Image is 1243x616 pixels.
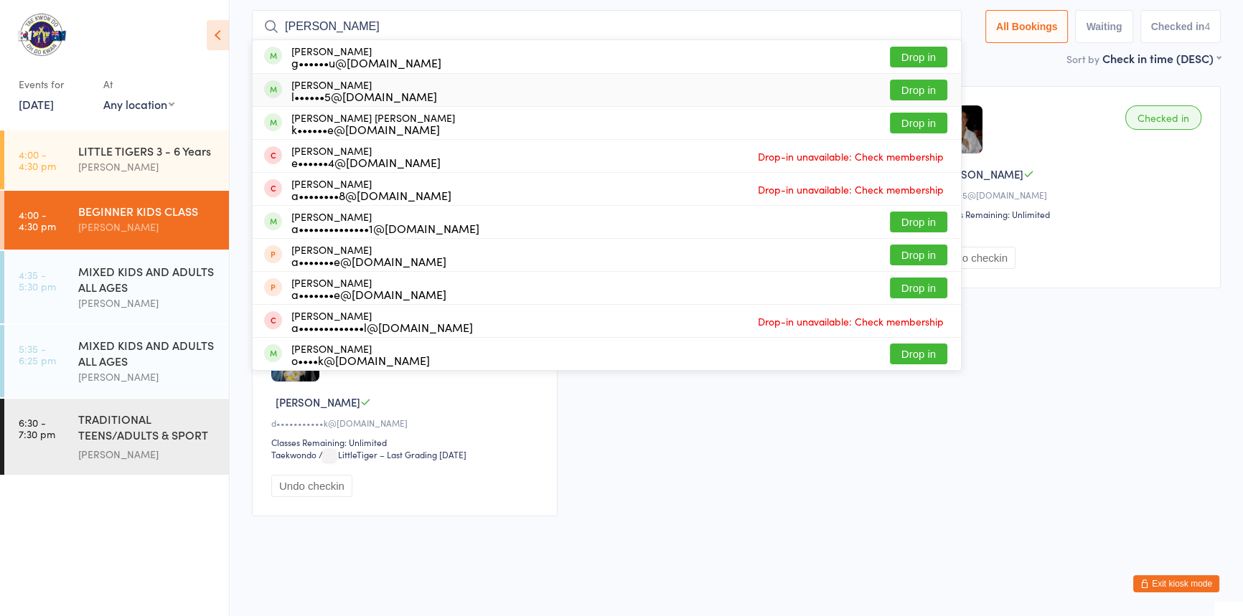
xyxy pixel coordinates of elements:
div: a•••••••e@[DOMAIN_NAME] [291,288,446,300]
div: o••••k@[DOMAIN_NAME] [291,354,430,366]
button: Drop in [890,212,947,232]
div: Taekwondo [271,448,316,460]
a: 5:35 -6:25 pmMIXED KIDS AND ADULTS ALL AGES[PERSON_NAME] [4,325,229,397]
span: Drop-in unavailable: Check membership [754,146,947,167]
div: a••••••••8@[DOMAIN_NAME] [291,189,451,201]
button: Drop in [890,278,947,298]
div: [PERSON_NAME] [78,158,217,175]
div: k••••••e@[DOMAIN_NAME] [291,123,455,135]
div: [PERSON_NAME] [291,145,441,168]
div: [PERSON_NAME] [291,178,451,201]
button: Undo checkin [271,475,352,497]
a: [DATE] [19,96,54,112]
time: 6:30 - 7:30 pm [19,417,55,440]
div: [PERSON_NAME] [78,446,217,463]
div: [PERSON_NAME] [291,277,446,300]
div: l••••••5@[DOMAIN_NAME] [291,90,437,102]
div: MIXED KIDS AND ADULTS ALL AGES [78,337,217,369]
label: Sort by [1066,52,1099,66]
time: 5:35 - 6:25 pm [19,343,56,366]
button: Drop in [890,343,947,364]
input: Search [252,10,962,43]
button: Exit kiosk mode [1133,575,1219,592]
div: [PERSON_NAME] [291,244,446,267]
button: Checked in4 [1140,10,1221,43]
button: Drop in [890,47,947,67]
div: Checked in [1125,105,1201,130]
a: 4:00 -4:30 pmBEGINNER KIDS CLASS[PERSON_NAME] [4,191,229,250]
div: LITTLE TIGERS 3 - 6 Years [78,143,217,158]
div: Classes Remaining: Unlimited [271,436,543,448]
div: d•••••••••••k@[DOMAIN_NAME] [271,417,543,429]
span: [PERSON_NAME] [939,166,1023,181]
span: Drop-in unavailable: Check membership [754,179,947,200]
button: Undo checkin [934,247,1015,269]
div: [PERSON_NAME] [291,211,479,234]
div: [PERSON_NAME] [291,79,437,102]
div: Events for [19,72,89,96]
div: 4 [1204,21,1210,32]
div: e••••••4@[DOMAIN_NAME] [291,156,441,168]
div: g••••••u@[DOMAIN_NAME] [291,57,441,68]
time: 4:00 - 4:30 pm [19,209,56,232]
a: 4:35 -5:30 pmMIXED KIDS AND ADULTS ALL AGES[PERSON_NAME] [4,251,229,323]
div: a•••••••••••••l@[DOMAIN_NAME] [291,321,473,333]
button: Drop in [890,245,947,265]
div: [PERSON_NAME] [PERSON_NAME] [291,112,455,135]
a: 6:30 -7:30 pmTRADITIONAL TEENS/ADULTS & SPORT TRAINING[PERSON_NAME] [4,399,229,475]
time: 4:35 - 5:30 pm [19,269,56,292]
span: / LittleTiger – Last Grading [DATE] [319,448,466,460]
div: [PERSON_NAME] [291,310,473,333]
div: BEGINNER KIDS CLASS [78,203,217,219]
div: Classes Remaining: Unlimited [934,208,1206,220]
div: MIXED KIDS AND ADULTS ALL AGES [78,263,217,295]
button: Drop in [890,113,947,133]
button: Waiting [1075,10,1132,43]
div: [PERSON_NAME] [291,343,430,366]
span: [PERSON_NAME] [276,394,360,409]
div: a••••••••••••••1@[DOMAIN_NAME] [291,222,479,234]
div: [PERSON_NAME] [291,45,441,68]
a: 4:00 -4:30 pmLITTLE TIGERS 3 - 6 Years[PERSON_NAME] [4,131,229,189]
div: Any location [103,96,174,112]
div: At [103,72,174,96]
div: l••••••5@[DOMAIN_NAME] [934,189,1206,201]
time: 4:00 - 4:30 pm [19,148,56,171]
button: Drop in [890,80,947,100]
div: Check in time (DESC) [1102,50,1221,66]
div: a•••••••e@[DOMAIN_NAME] [291,255,446,267]
div: [PERSON_NAME] [78,219,217,235]
img: Taekwondo Oh Do Kwan Port Kennedy [14,11,68,58]
button: All Bookings [985,10,1069,43]
div: [PERSON_NAME] [78,369,217,385]
span: Drop-in unavailable: Check membership [754,311,947,332]
div: TRADITIONAL TEENS/ADULTS & SPORT TRAINING [78,411,217,446]
div: [PERSON_NAME] [78,295,217,311]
